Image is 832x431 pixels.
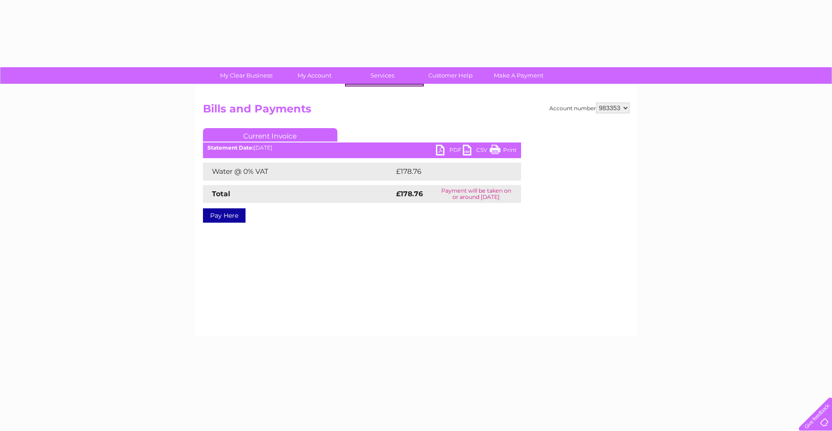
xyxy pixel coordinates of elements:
a: PDF [436,145,463,158]
a: Print [490,145,517,158]
b: Statement Date: [207,144,254,151]
td: Water @ 0% VAT [203,163,394,181]
a: Services [345,67,419,84]
a: My Clear Business [209,67,283,84]
a: My Account [277,67,351,84]
a: CSV [463,145,490,158]
a: Make A Payment [482,67,556,84]
div: Account number [549,103,629,113]
a: Current Invoice [203,128,337,142]
a: Telecoms [349,85,423,103]
h2: Bills and Payments [203,103,629,120]
strong: £178.76 [396,190,423,198]
a: Pay Here [203,208,246,223]
a: Customer Help [414,67,487,84]
div: [DATE] [203,145,521,151]
td: £178.76 [394,163,504,181]
td: Payment will be taken on or around [DATE] [431,185,521,203]
strong: Total [212,190,230,198]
